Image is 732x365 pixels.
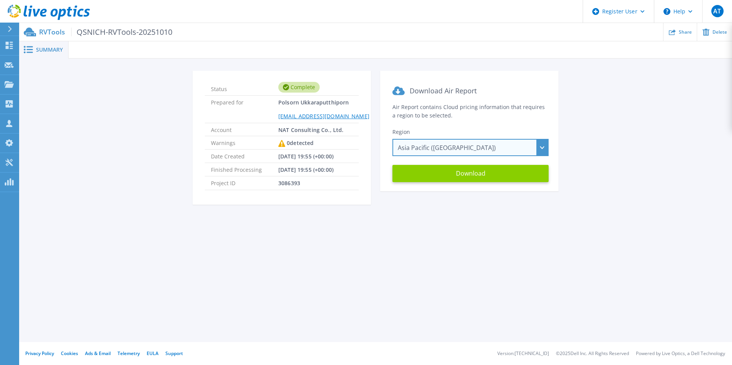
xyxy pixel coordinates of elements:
span: [DATE] 19:55 (+00:00) [278,150,333,163]
div: 0 detected [278,136,314,150]
a: Support [165,350,183,357]
span: AT [713,8,721,14]
span: Summary [36,47,63,52]
li: Powered by Live Optics, a Dell Technology [636,351,725,356]
button: Download [392,165,549,182]
span: Download Air Report [410,86,477,95]
a: Ads & Email [85,350,111,357]
span: NAT Consulting Co., Ltd. [278,123,343,136]
span: Account [211,123,278,136]
span: Prepared for [211,96,278,122]
span: Air Report contains Cloud pricing information that requires a region to be selected. [392,103,545,119]
div: Asia Pacific ([GEOGRAPHIC_DATA]) [392,139,549,156]
span: Warnings [211,136,278,149]
span: Project ID [211,176,278,189]
span: Share [679,30,692,34]
a: [EMAIL_ADDRESS][DOMAIN_NAME] [278,112,369,120]
span: QSNICH-RVTools-20251010 [71,28,172,36]
span: [DATE] 19:55 (+00:00) [278,163,333,176]
span: Delete [712,30,727,34]
p: RVTools [39,28,172,36]
li: Version: [TECHNICAL_ID] [497,351,549,356]
span: 3086393 [278,176,300,189]
span: Finished Processing [211,163,278,176]
a: Telemetry [118,350,140,357]
span: Polsorn Ukkaraputthiporn [278,96,369,122]
a: Cookies [61,350,78,357]
div: Complete [278,82,320,93]
a: EULA [147,350,158,357]
a: Privacy Policy [25,350,54,357]
li: © 2025 Dell Inc. All Rights Reserved [556,351,629,356]
span: Status [211,82,278,92]
span: Date Created [211,150,278,163]
span: Region [392,128,410,135]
